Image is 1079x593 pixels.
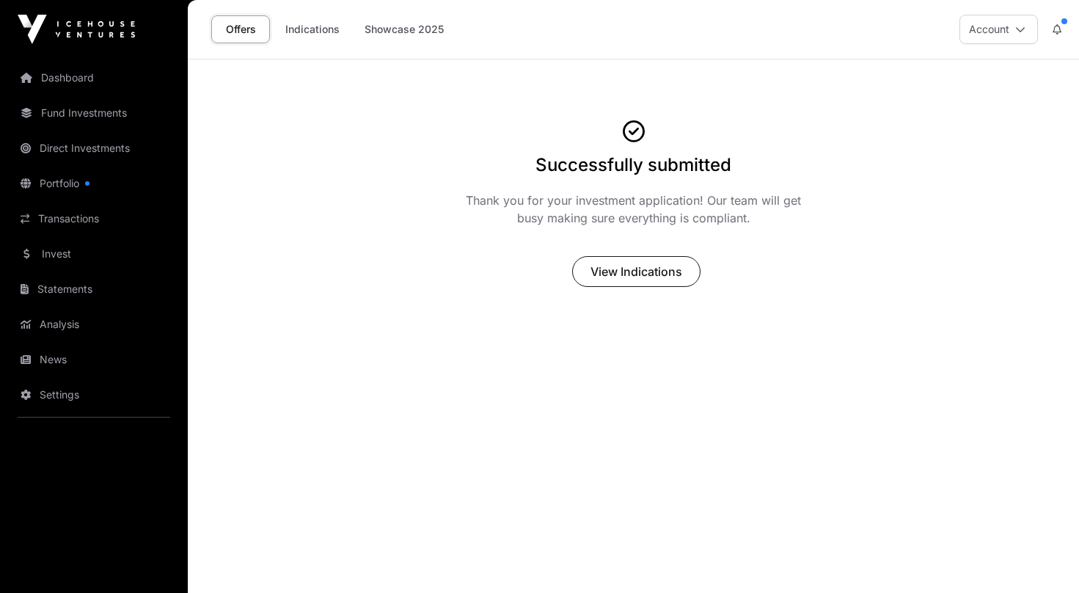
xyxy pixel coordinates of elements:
iframe: Chat Widget [1006,523,1079,593]
a: Transactions [12,203,176,235]
a: Offers [211,15,270,43]
a: News [12,343,176,376]
p: Thank you for your investment application! Our team will get busy making sure everything is compl... [460,192,807,227]
a: Analysis [12,308,176,341]
a: Direct Investments [12,132,176,164]
a: Indications [276,15,349,43]
img: Icehouse Ventures Logo [18,15,135,44]
a: Statements [12,273,176,305]
a: Settings [12,379,176,411]
button: View Indications [572,256,701,287]
a: Invest [12,238,176,270]
button: Account [959,15,1038,44]
span: View Indications [590,263,682,280]
a: Dashboard [12,62,176,94]
a: Fund Investments [12,97,176,129]
a: Showcase 2025 [355,15,453,43]
h1: Successfully submitted [535,153,731,177]
a: Portfolio [12,167,176,200]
